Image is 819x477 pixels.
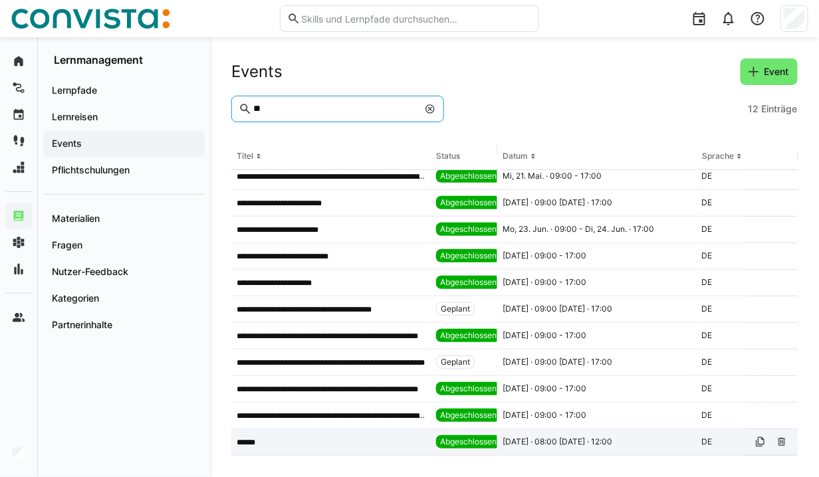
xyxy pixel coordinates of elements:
[702,410,713,421] span: DE
[503,357,612,367] span: [DATE] · 09:00 [DATE] · 17:00
[440,171,497,181] span: Abgeschlossen
[702,151,734,161] div: Sprache
[503,436,612,447] span: [DATE] · 08:00 [DATE] · 12:00
[702,171,713,181] span: DE
[440,330,497,341] span: Abgeschlossen
[702,330,713,341] span: DE
[741,58,798,85] button: Event
[503,277,586,288] span: [DATE] · 09:00 - 17:00
[440,277,497,288] span: Abgeschlossen
[702,436,713,447] span: DE
[503,304,612,314] span: [DATE] · 09:00 [DATE] · 17:00
[702,304,713,314] span: DE
[503,410,586,421] span: [DATE] · 09:00 - 17:00
[440,383,497,394] span: Abgeschlossen
[440,197,497,208] span: Abgeschlossen
[503,151,528,161] div: Datum
[702,357,713,367] span: DE
[440,224,497,235] span: Abgeschlossen
[762,102,798,116] span: Einträge
[702,277,713,288] span: DE
[749,102,759,116] span: 12
[503,224,654,235] span: Mo, 23. Jun. · 09:00 - Di, 24. Jun. · 17:00
[440,436,497,447] span: Abgeschlossen
[762,65,791,78] span: Event
[441,304,470,314] span: Geplant
[503,383,586,394] span: [DATE] · 09:00 - 17:00
[441,357,470,367] span: Geplant
[440,410,497,421] span: Abgeschlossen
[237,151,253,161] div: Titel
[440,250,497,261] span: Abgeschlossen
[503,250,586,261] span: [DATE] · 09:00 - 17:00
[503,171,602,181] span: Mi, 21. Mai. · 09:00 - 17:00
[300,13,532,25] input: Skills und Lernpfade durchsuchen…
[702,250,713,261] span: DE
[436,151,460,161] div: Status
[702,197,713,208] span: DE
[503,330,586,341] span: [DATE] · 09:00 - 17:00
[231,62,283,82] h2: Events
[702,224,713,235] span: DE
[702,383,713,394] span: DE
[503,197,612,208] span: [DATE] · 09:00 [DATE] · 17:00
